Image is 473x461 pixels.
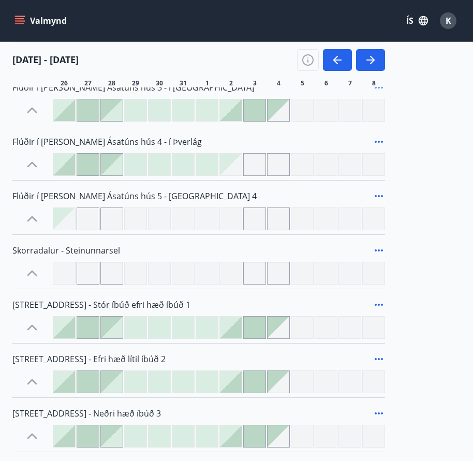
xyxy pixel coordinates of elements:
[12,11,71,30] button: menu
[348,79,352,87] span: 7
[12,136,202,147] span: Flúðir í [PERSON_NAME] Ásatúns hús 4 - í Þverlág
[132,79,139,87] span: 29
[12,190,257,202] span: Flúðir í [PERSON_NAME] Ásatúns hús 5 - [GEOGRAPHIC_DATA] 4
[156,79,163,87] span: 30
[253,79,257,87] span: 3
[205,79,209,87] span: 1
[446,15,451,26] span: K
[84,79,92,87] span: 27
[12,53,79,66] h4: [DATE] - [DATE]
[12,408,161,419] span: [STREET_ADDRESS] - Neðri hæð íbúð 3
[108,79,115,87] span: 28
[372,79,376,87] span: 8
[61,79,68,87] span: 26
[12,245,120,256] span: Skorradalur - Steinunnarsel
[324,79,328,87] span: 6
[12,353,166,365] span: [STREET_ADDRESS] - Efri hæð lítil íbúð 2
[12,82,254,93] span: Flúðir í [PERSON_NAME] Ásatúns hús 3 - í [GEOGRAPHIC_DATA]
[436,8,461,33] button: K
[180,79,187,87] span: 31
[301,79,304,87] span: 5
[229,79,233,87] span: 2
[401,11,434,30] button: ÍS
[277,79,280,87] span: 4
[12,299,190,310] span: [STREET_ADDRESS] - Stór íbúð efri hæð íbúð 1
